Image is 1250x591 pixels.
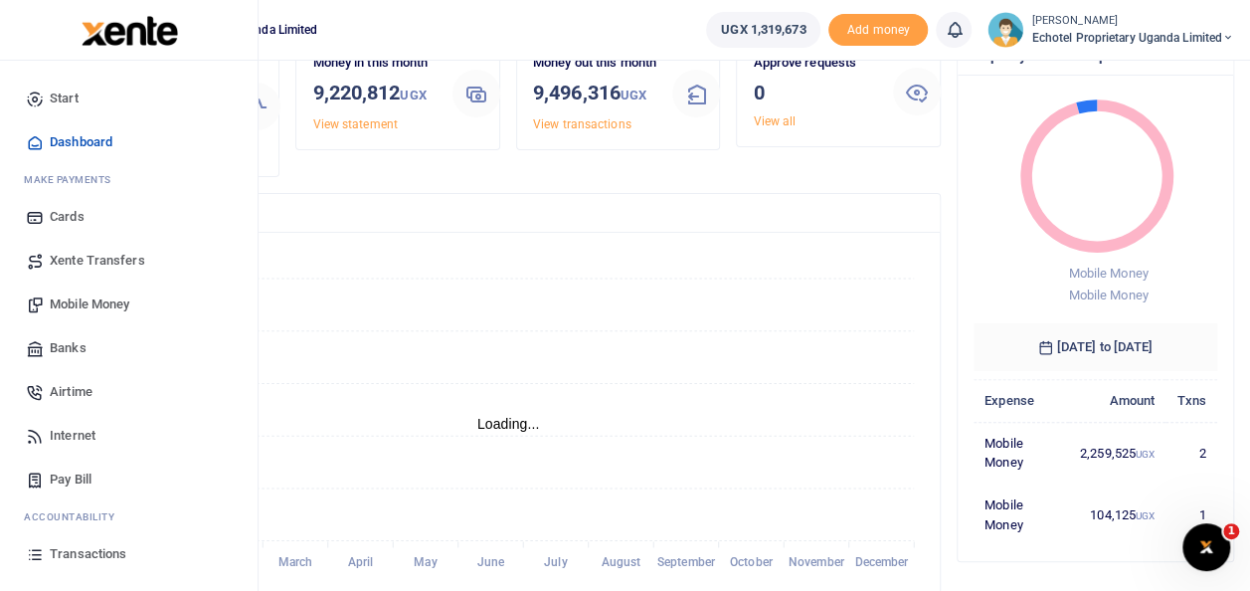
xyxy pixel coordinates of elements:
td: 1 [1165,485,1217,546]
h3: 0 [753,78,877,107]
span: Transactions [50,544,126,564]
th: Txns [1165,379,1217,422]
tspan: July [544,555,567,569]
tspan: August [602,555,641,569]
tspan: June [477,555,505,569]
tspan: October [730,555,774,569]
span: Dashboard [50,132,112,152]
small: UGX [400,88,426,102]
a: View statement [312,117,397,131]
tspan: April [348,555,374,569]
small: UGX [1136,510,1155,521]
a: Dashboard [16,120,242,164]
span: Mobile Money [50,295,129,314]
li: Toup your wallet [828,14,928,47]
small: UGX [1136,449,1155,460]
tspan: September [657,555,716,569]
tspan: November [789,555,845,569]
p: Approve requests [753,53,877,74]
li: Wallet ballance [698,12,828,48]
h4: Transactions Overview [92,202,924,224]
a: Start [16,77,242,120]
h3: 9,496,316 [533,78,657,110]
a: View transactions [533,117,631,131]
span: UGX 1,319,673 [721,20,805,40]
td: 104,125 [1069,485,1166,546]
span: Mobile Money [1068,266,1148,281]
li: M [16,164,242,195]
span: Add money [828,14,928,47]
a: Mobile Money [16,283,242,326]
span: Xente Transfers [50,251,145,271]
a: Internet [16,414,242,458]
td: Mobile Money [974,422,1069,484]
img: profile-user [987,12,1023,48]
p: Money out this month [533,53,657,74]
p: Money in this month [312,53,437,74]
span: Mobile Money [1068,288,1148,302]
td: Mobile Money [974,485,1069,546]
a: View all [753,114,796,128]
a: Pay Bill [16,458,242,501]
img: logo-large [82,16,178,46]
span: Banks [50,338,87,358]
td: 2,259,525 [1069,422,1166,484]
text: Loading... [477,416,540,432]
span: 1 [1223,523,1239,539]
span: ake Payments [34,172,111,187]
small: [PERSON_NAME] [1031,13,1234,30]
a: Cards [16,195,242,239]
h6: [DATE] to [DATE] [974,323,1217,371]
tspan: May [414,555,437,569]
th: Expense [974,379,1069,422]
a: profile-user [PERSON_NAME] Echotel Proprietary Uganda Limited [987,12,1234,48]
span: Cards [50,207,85,227]
tspan: March [278,555,313,569]
span: Internet [50,426,95,446]
a: Xente Transfers [16,239,242,283]
a: Airtime [16,370,242,414]
a: Transactions [16,532,242,576]
a: logo-small logo-large logo-large [80,22,178,37]
span: Echotel Proprietary Uganda Limited [1031,29,1234,47]
tspan: December [854,555,909,569]
td: 2 [1165,422,1217,484]
span: Start [50,89,79,108]
th: Amount [1069,379,1166,422]
span: Airtime [50,382,92,402]
li: Ac [16,501,242,532]
small: UGX [621,88,646,102]
iframe: Intercom live chat [1182,523,1230,571]
a: Add money [828,21,928,36]
a: UGX 1,319,673 [706,12,820,48]
span: countability [39,509,114,524]
span: Pay Bill [50,470,91,490]
h3: 9,220,812 [312,78,437,110]
a: Banks [16,326,242,370]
